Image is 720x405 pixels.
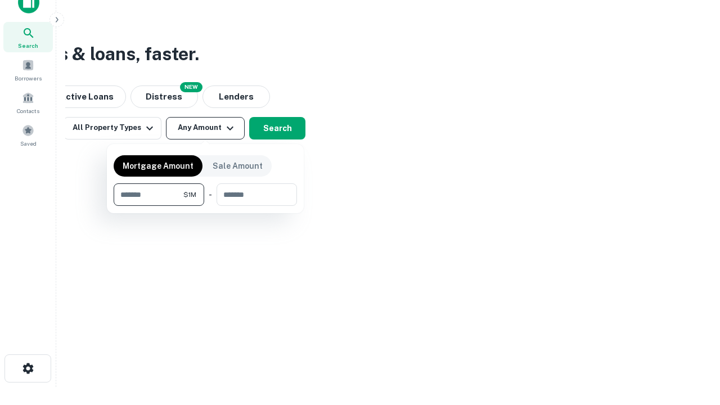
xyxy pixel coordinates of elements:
[209,183,212,206] div: -
[664,315,720,369] iframe: Chat Widget
[183,190,196,200] span: $1M
[123,160,193,172] p: Mortgage Amount
[213,160,263,172] p: Sale Amount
